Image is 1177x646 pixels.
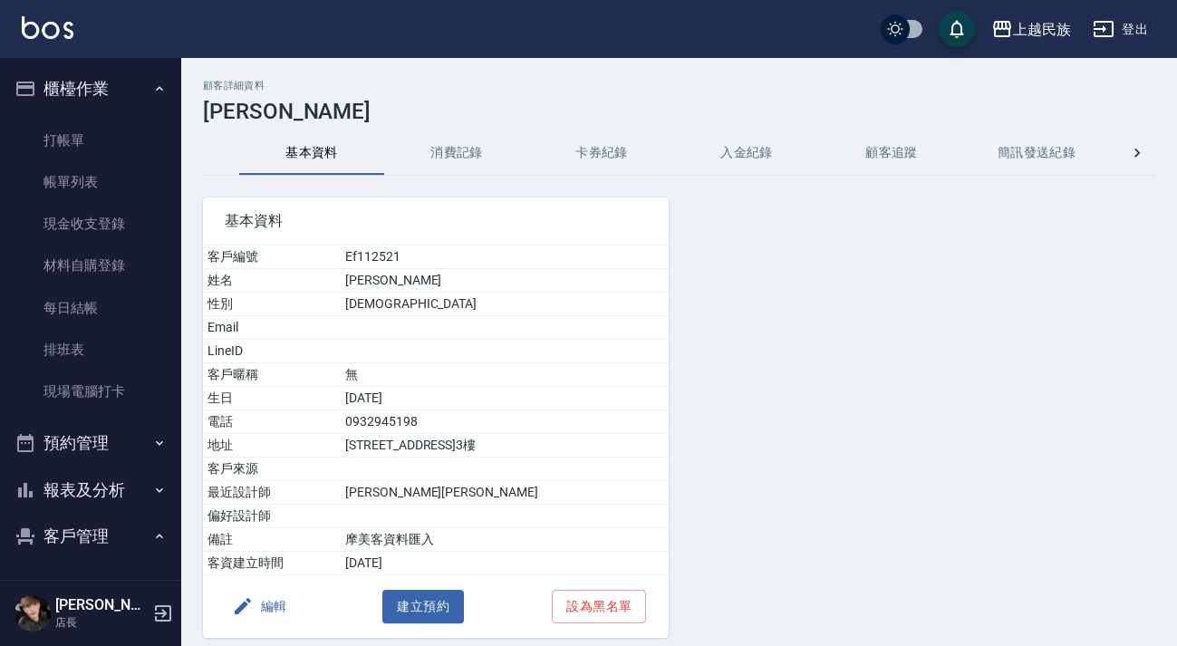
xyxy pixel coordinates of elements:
[341,293,668,316] td: [DEMOGRAPHIC_DATA]
[203,458,341,481] td: 客戶來源
[382,590,464,623] button: 建立預約
[7,371,174,412] a: 現場電腦打卡
[7,467,174,514] button: 報表及分析
[529,131,674,175] button: 卡券紀錄
[203,269,341,293] td: 姓名
[7,245,174,286] a: 材料自購登錄
[7,65,174,112] button: 櫃檯作業
[55,596,148,614] h5: [PERSON_NAME]
[203,552,341,575] td: 客資建立時間
[341,434,668,458] td: [STREET_ADDRESS]3樓
[7,329,174,371] a: 排班表
[203,363,341,387] td: 客戶暱稱
[7,161,174,203] a: 帳單列表
[239,131,384,175] button: 基本資料
[55,614,148,631] p: 店長
[203,505,341,528] td: 偏好設計師
[674,131,819,175] button: 入金紀錄
[1013,18,1071,41] div: 上越民族
[341,528,668,552] td: 摩美客資料匯入
[225,212,647,230] span: 基本資料
[7,419,174,467] button: 預約管理
[203,80,1155,92] h2: 顧客詳細資料
[1085,13,1155,46] button: 登出
[341,363,668,387] td: 無
[964,131,1109,175] button: 簡訊發送紀錄
[203,99,1155,124] h3: [PERSON_NAME]
[203,410,341,434] td: 電話
[341,552,668,575] td: [DATE]
[7,567,174,609] a: 客戶列表
[203,246,341,269] td: 客戶編號
[341,246,668,269] td: Ef112521
[203,293,341,316] td: 性別
[203,528,341,552] td: 備註
[341,410,668,434] td: 0932945198
[7,120,174,161] a: 打帳單
[984,11,1078,48] button: 上越民族
[14,595,51,632] img: Person
[22,16,73,39] img: Logo
[203,481,341,505] td: 最近設計師
[384,131,529,175] button: 消費記錄
[225,590,294,623] button: 編輯
[7,203,174,245] a: 現金收支登錄
[341,269,668,293] td: [PERSON_NAME]
[939,11,975,47] button: save
[203,387,341,410] td: 生日
[203,316,341,340] td: Email
[7,287,174,329] a: 每日結帳
[552,590,646,623] button: 設為黑名單
[341,387,668,410] td: [DATE]
[203,340,341,363] td: LineID
[7,513,174,560] button: 客戶管理
[341,481,668,505] td: [PERSON_NAME][PERSON_NAME]
[819,131,964,175] button: 顧客追蹤
[203,434,341,458] td: 地址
